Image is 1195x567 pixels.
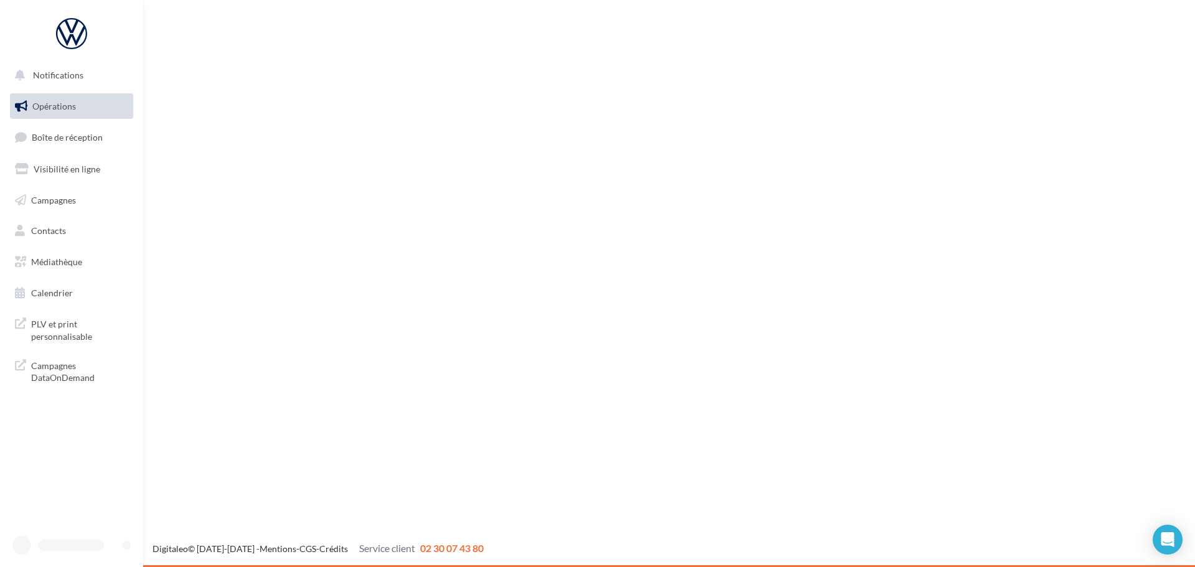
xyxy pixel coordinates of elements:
[31,357,128,384] span: Campagnes DataOnDemand
[7,280,136,306] a: Calendrier
[152,543,484,554] span: © [DATE]-[DATE] - - -
[7,249,136,275] a: Médiathèque
[31,256,82,267] span: Médiathèque
[32,101,76,111] span: Opérations
[152,543,188,554] a: Digitaleo
[34,164,100,174] span: Visibilité en ligne
[7,187,136,213] a: Campagnes
[420,542,484,554] span: 02 30 07 43 80
[7,62,131,88] button: Notifications
[32,132,103,143] span: Boîte de réception
[7,156,136,182] a: Visibilité en ligne
[319,543,348,554] a: Crédits
[33,70,83,80] span: Notifications
[7,93,136,119] a: Opérations
[31,225,66,236] span: Contacts
[7,218,136,244] a: Contacts
[359,542,415,554] span: Service client
[7,311,136,347] a: PLV et print personnalisable
[1153,525,1183,555] div: Open Intercom Messenger
[260,543,296,554] a: Mentions
[7,124,136,151] a: Boîte de réception
[31,316,128,342] span: PLV et print personnalisable
[299,543,316,554] a: CGS
[31,288,73,298] span: Calendrier
[31,194,76,205] span: Campagnes
[7,352,136,389] a: Campagnes DataOnDemand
